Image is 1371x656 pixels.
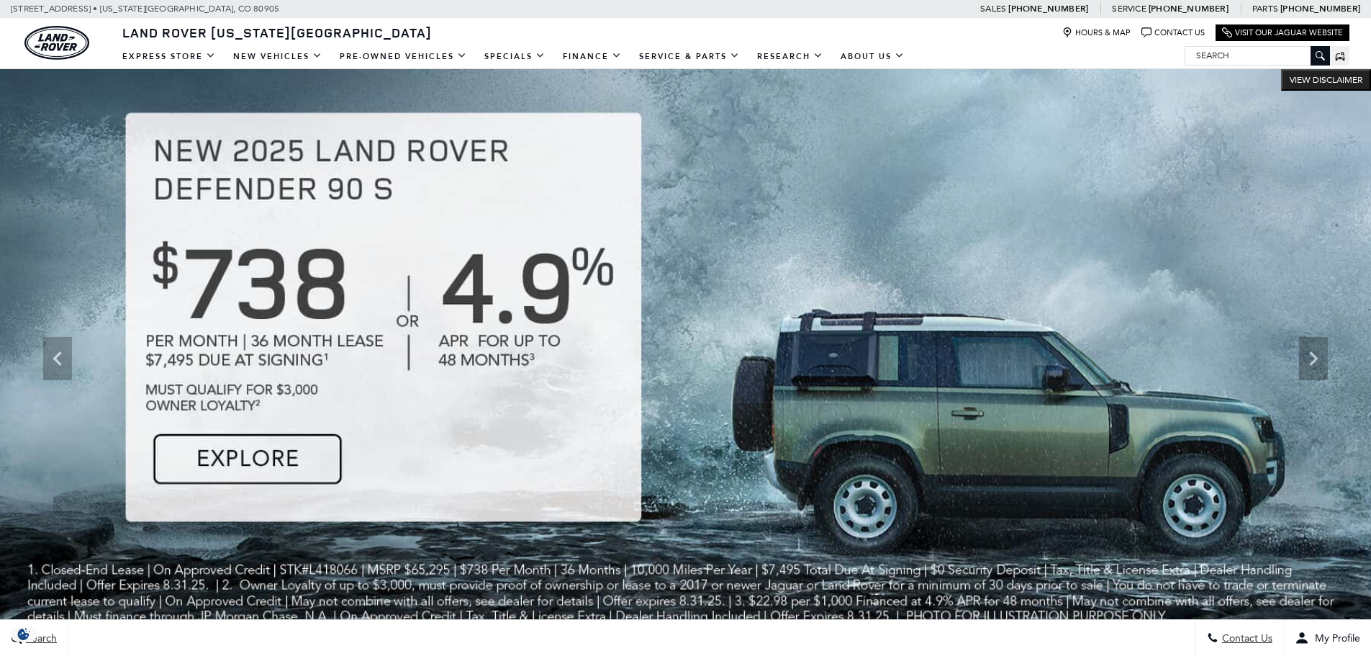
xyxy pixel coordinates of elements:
span: Sales [980,4,1006,14]
a: Visit Our Jaguar Website [1222,27,1343,38]
span: VIEW DISCLAIMER [1290,74,1362,86]
a: Service & Parts [630,44,748,69]
span: Parts [1252,4,1278,14]
a: [PHONE_NUMBER] [1149,3,1229,14]
a: Hours & Map [1062,27,1131,38]
a: Land Rover [US_STATE][GEOGRAPHIC_DATA] [114,24,440,41]
input: Search [1185,47,1329,64]
img: Opt-Out Icon [7,626,40,642]
a: Research [748,44,832,69]
span: My Profile [1309,632,1360,644]
div: Previous [43,337,72,380]
img: Land Rover [24,26,89,60]
button: Open user profile menu [1284,620,1371,656]
a: Contact Us [1141,27,1205,38]
a: About Us [832,44,913,69]
a: land-rover [24,26,89,60]
a: Finance [554,44,630,69]
a: Pre-Owned Vehicles [331,44,476,69]
a: [PHONE_NUMBER] [1280,3,1360,14]
nav: Main Navigation [114,44,913,69]
a: Specials [476,44,554,69]
span: Contact Us [1218,632,1272,644]
span: Land Rover [US_STATE][GEOGRAPHIC_DATA] [122,24,432,41]
div: Next [1299,337,1328,380]
section: Click to Open Cookie Consent Modal [7,626,40,642]
span: Service [1112,4,1146,14]
a: [STREET_ADDRESS] • [US_STATE][GEOGRAPHIC_DATA], CO 80905 [11,4,279,14]
button: VIEW DISCLAIMER [1281,69,1371,91]
a: New Vehicles [225,44,331,69]
a: [PHONE_NUMBER] [1008,3,1088,14]
a: EXPRESS STORE [114,44,225,69]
